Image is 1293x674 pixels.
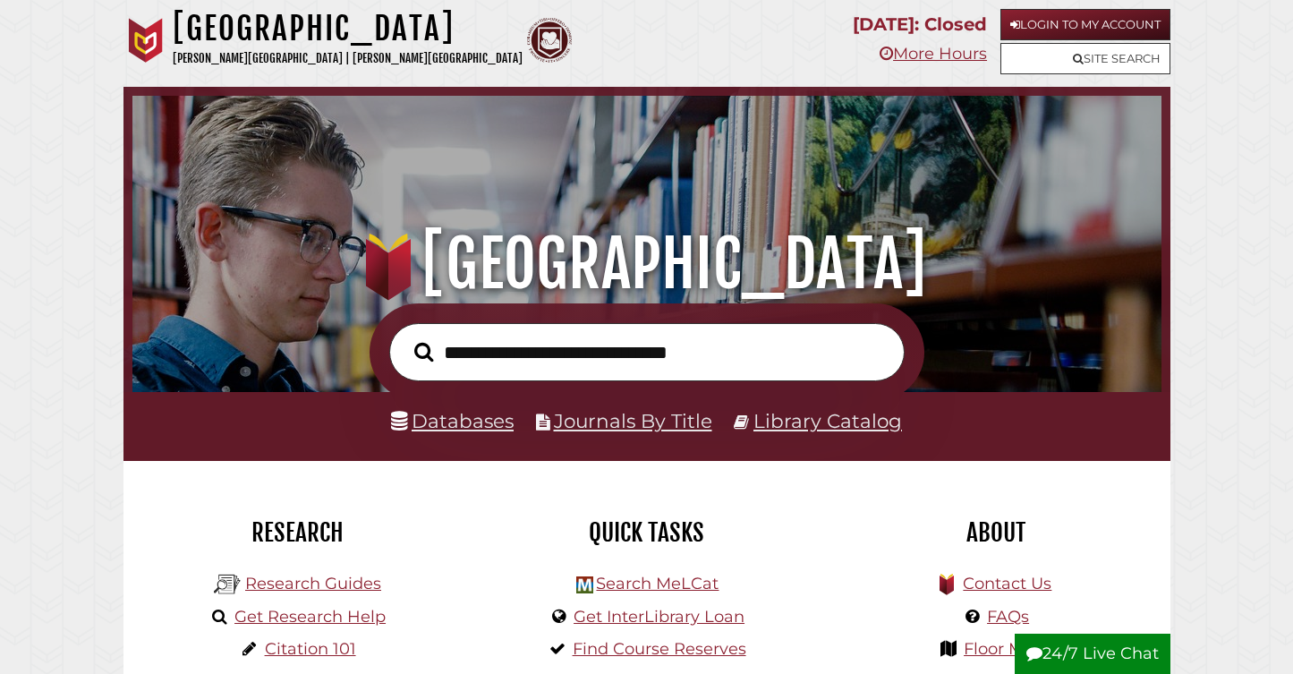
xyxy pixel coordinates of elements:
[596,574,719,593] a: Search MeLCat
[245,574,381,593] a: Research Guides
[234,607,386,627] a: Get Research Help
[987,607,1029,627] a: FAQs
[527,18,572,63] img: Calvin Theological Seminary
[414,341,433,362] i: Search
[137,517,459,548] h2: Research
[574,607,744,627] a: Get InterLibrary Loan
[753,409,902,432] a: Library Catalog
[853,9,987,40] p: [DATE]: Closed
[554,409,712,432] a: Journals By Title
[173,48,523,69] p: [PERSON_NAME][GEOGRAPHIC_DATA] | [PERSON_NAME][GEOGRAPHIC_DATA]
[265,639,356,659] a: Citation 101
[963,574,1051,593] a: Contact Us
[151,225,1142,303] h1: [GEOGRAPHIC_DATA]
[214,571,241,598] img: Hekman Library Logo
[576,576,593,593] img: Hekman Library Logo
[880,44,987,64] a: More Hours
[391,409,514,432] a: Databases
[486,517,808,548] h2: Quick Tasks
[835,517,1157,548] h2: About
[1000,9,1170,40] a: Login to My Account
[964,639,1052,659] a: Floor Maps
[173,9,523,48] h1: [GEOGRAPHIC_DATA]
[405,337,442,367] button: Search
[1000,43,1170,74] a: Site Search
[573,639,746,659] a: Find Course Reserves
[123,18,168,63] img: Calvin University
